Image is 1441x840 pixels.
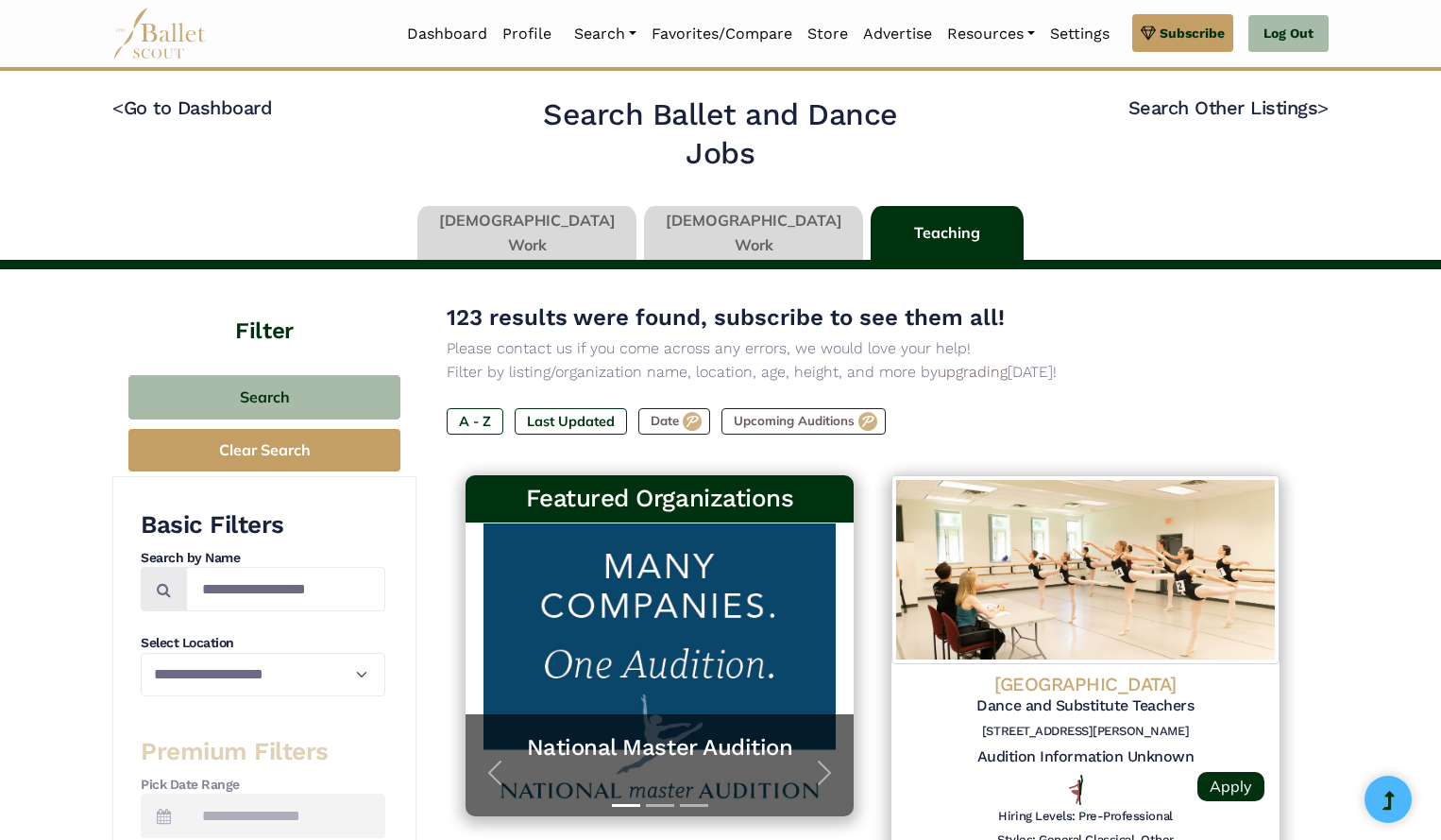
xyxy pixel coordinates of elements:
[940,14,1043,54] a: Resources
[1132,14,1233,52] a: Subscribe
[141,634,385,653] h4: Select Location
[640,206,867,261] li: [DEMOGRAPHIC_DATA] Work
[447,408,503,435] label: A - Z
[644,14,800,54] a: Favorites/Compare
[481,483,839,515] h3: Featured Organizations
[186,567,385,611] input: Search by names...
[907,747,1264,767] h5: Audition Information Unknown
[447,304,1005,331] span: 123 results were found, subscribe to see them all!
[414,206,640,261] li: [DEMOGRAPHIC_DATA] Work
[128,429,400,471] button: Clear Search
[567,14,644,54] a: Search
[1128,96,1329,119] a: Search Other Listings>
[112,96,272,119] a: <Go to Dashboard
[1043,14,1117,54] a: Settings
[141,776,385,795] h4: Pick Date Range
[867,206,1027,261] li: Teaching
[495,14,559,54] a: Profile
[141,549,385,568] h4: Search by Name
[112,95,124,119] code: <
[447,360,1298,385] p: Filter by listing/organization name, location, age, height, and more by [DATE]!
[938,363,1008,381] a: upgrading
[1197,772,1264,801] a: Apply
[515,408,627,435] label: Last Updated
[1141,23,1156,43] img: gem.svg
[907,724,1264,740] h6: [STREET_ADDRESS][PERSON_NAME]
[680,795,708,816] button: Slide 3
[907,696,1264,716] h5: Dance and Substitute Teachers
[907,672,1264,696] h4: [GEOGRAPHIC_DATA]
[891,475,1280,664] img: Logo
[1069,775,1083,805] img: All
[638,408,710,435] label: Date
[1160,23,1225,43] span: Subscribe
[612,795,640,816] button: Slide 1
[508,95,934,174] h2: Search Ballet and Dance Jobs
[484,733,835,763] a: National Master Audition
[141,509,385,541] h3: Basic Filters
[447,336,1298,361] p: Please contact us if you come across any errors, we would love your help!
[1317,95,1329,119] code: >
[141,736,385,768] h3: Premium Filters
[128,375,400,420] button: Search
[800,14,856,54] a: Store
[998,809,1172,825] h6: Hiring Levels: Pre-Professional
[1248,15,1329,53] a: Log Out
[112,269,416,347] h4: Filter
[399,14,495,54] a: Dashboard
[856,14,940,54] a: Advertise
[646,795,674,816] button: Slide 2
[721,408,886,435] label: Upcoming Auditions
